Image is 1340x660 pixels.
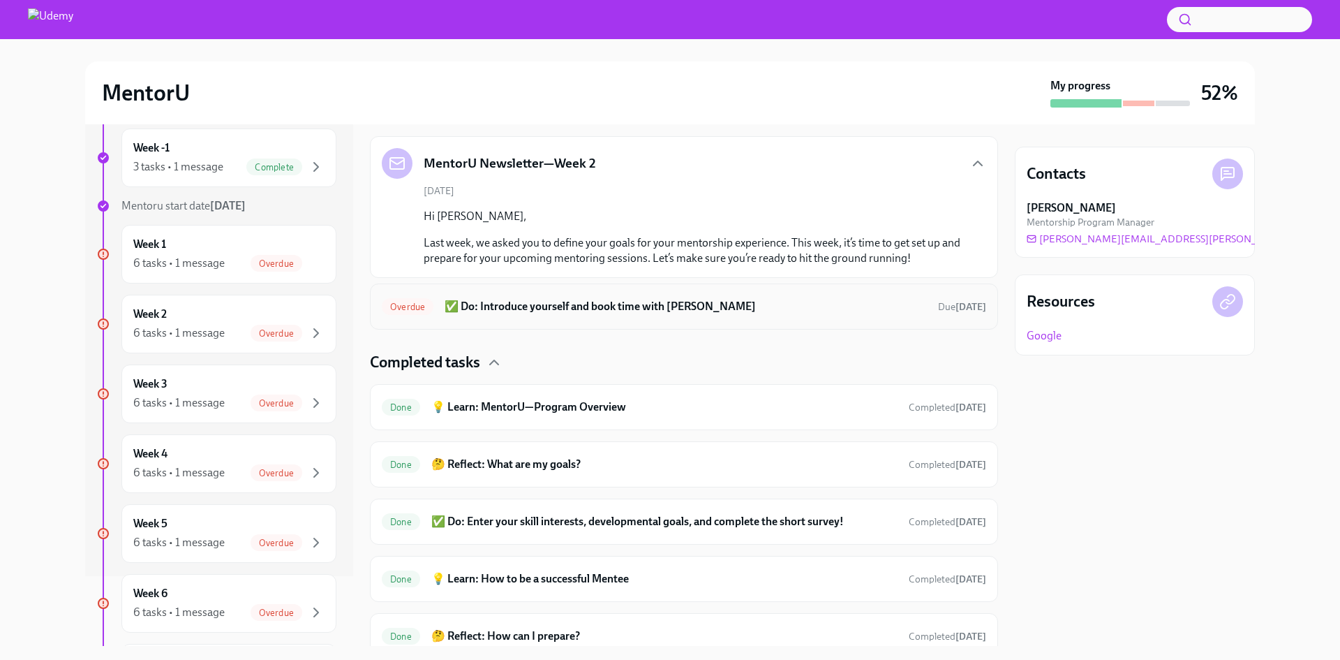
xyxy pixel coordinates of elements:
[133,535,225,550] div: 6 tasks • 1 message
[431,399,898,415] h6: 💡 Learn: MentorU—Program Overview
[1027,328,1062,344] a: Google
[133,325,225,341] div: 6 tasks • 1 message
[133,446,167,462] h6: Week 4
[1027,200,1116,216] strong: [PERSON_NAME]
[445,299,927,314] h6: ✅ Do: Introduce yourself and book time with [PERSON_NAME]
[431,629,898,644] h6: 🤔 Reflect: How can I prepare?
[251,538,302,548] span: Overdue
[382,402,420,413] span: Done
[382,625,986,647] a: Done🤔 Reflect: How can I prepare?Completed[DATE]
[251,398,302,409] span: Overdue
[909,459,986,471] span: Completed
[96,198,336,214] a: Mentoru start date[DATE]
[431,457,898,472] h6: 🤔 Reflect: What are my goals?
[938,300,986,314] span: July 12th, 2025 00:00
[1201,80,1238,105] h3: 52%
[909,573,986,586] span: September 19th, 2025 16:49
[955,516,986,528] strong: [DATE]
[133,256,225,271] div: 6 tasks • 1 message
[370,352,998,373] div: Completed tasks
[251,258,302,269] span: Overdue
[382,295,986,318] a: Overdue✅ Do: Introduce yourself and book time with [PERSON_NAME]Due[DATE]
[382,302,433,312] span: Overdue
[909,573,986,585] span: Completed
[133,516,167,531] h6: Week 5
[382,574,420,585] span: Done
[1027,216,1154,229] span: Mentorship Program Manager
[1027,163,1086,184] h4: Contacts
[909,402,986,413] span: Completed
[382,396,986,418] a: Done💡 Learn: MentorU—Program OverviewCompleted[DATE]
[382,511,986,533] a: Done✅ Do: Enter your skill interests, developmental goals, and complete the short survey!Complete...
[96,434,336,493] a: Week 46 tasks • 1 messageOverdue
[96,574,336,633] a: Week 66 tasks • 1 messageOverdue
[909,401,986,414] span: September 19th, 2025 16:24
[431,571,898,587] h6: 💡 Learn: How to be a successful Mentee
[955,573,986,585] strong: [DATE]
[96,295,336,353] a: Week 26 tasks • 1 messageOverdue
[210,199,246,212] strong: [DATE]
[1050,78,1110,94] strong: My progress
[955,459,986,471] strong: [DATE]
[133,237,166,252] h6: Week 1
[382,568,986,590] a: Done💡 Learn: How to be a successful MenteeCompleted[DATE]
[909,630,986,643] span: September 26th, 2025 15:21
[382,460,420,470] span: Done
[424,235,964,266] p: Last week, we asked you to define your goals for your mentorship experience. This week, it’s time...
[133,605,225,620] div: 6 tasks • 1 message
[102,79,190,107] h2: MentorU
[133,395,225,411] div: 6 tasks • 1 message
[938,301,986,313] span: Due
[96,129,336,187] a: Week -13 tasks • 1 messageComplete
[133,140,170,156] h6: Week -1
[133,586,167,601] h6: Week 6
[246,162,302,173] span: Complete
[424,154,596,173] h5: MentorU Newsletter—Week 2
[955,301,986,313] strong: [DATE]
[909,516,986,528] span: Completed
[133,307,167,322] h6: Week 2
[382,631,420,642] span: Done
[133,376,167,392] h6: Week 3
[121,199,246,212] span: Mentoru start date
[96,225,336,284] a: Week 16 tasks • 1 messageOverdue
[424,209,964,224] p: Hi [PERSON_NAME],
[28,8,73,31] img: Udemy
[909,458,986,471] span: September 26th, 2025 15:25
[424,184,454,198] span: [DATE]
[96,365,336,423] a: Week 36 tasks • 1 messageOverdue
[96,504,336,563] a: Week 56 tasks • 1 messageOverdue
[431,514,898,529] h6: ✅ Do: Enter your skill interests, developmental goals, and complete the short survey!
[1027,291,1095,312] h4: Resources
[251,608,302,618] span: Overdue
[251,328,302,339] span: Overdue
[909,631,986,643] span: Completed
[370,352,480,373] h4: Completed tasks
[909,515,986,529] span: September 19th, 2025 16:38
[955,402,986,413] strong: [DATE]
[382,453,986,476] a: Done🤔 Reflect: What are my goals?Completed[DATE]
[251,468,302,478] span: Overdue
[133,159,223,175] div: 3 tasks • 1 message
[955,631,986,643] strong: [DATE]
[133,465,225,481] div: 6 tasks • 1 message
[382,517,420,527] span: Done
